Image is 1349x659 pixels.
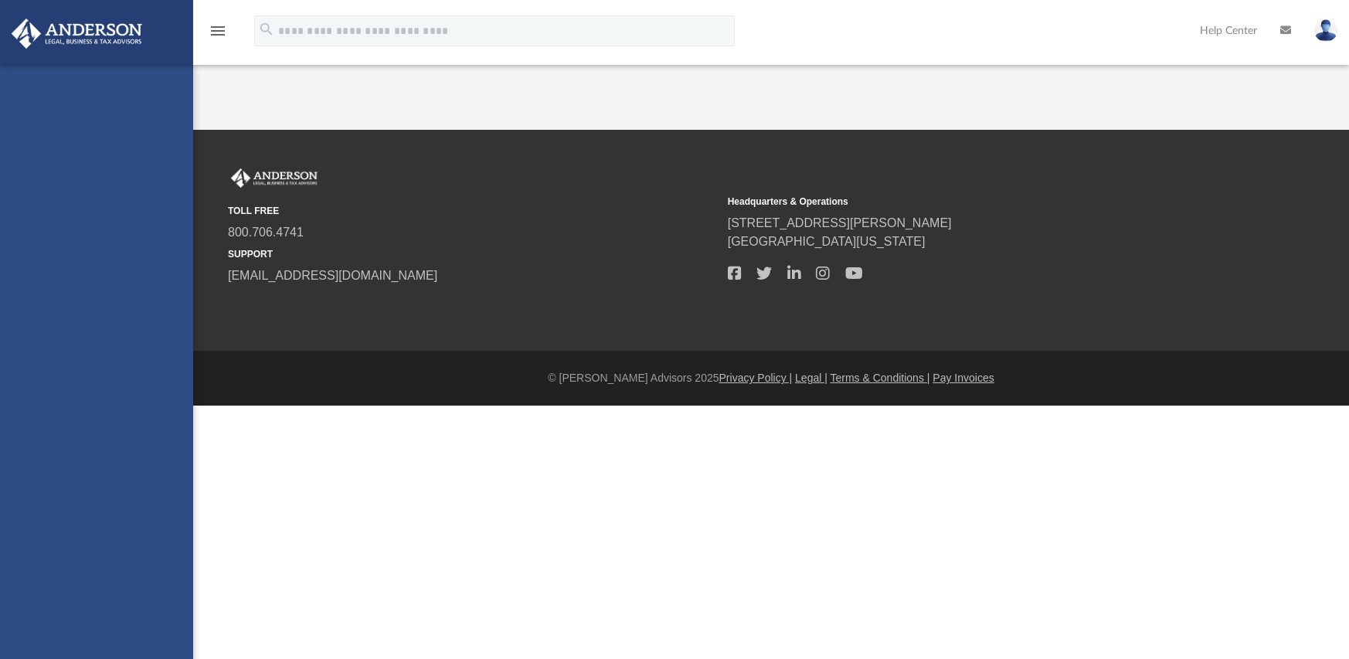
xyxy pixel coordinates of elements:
a: Terms & Conditions | [831,372,930,384]
img: Anderson Advisors Platinum Portal [228,168,321,189]
a: Privacy Policy | [719,372,793,384]
i: search [258,21,275,38]
i: menu [209,22,227,40]
small: Headquarters & Operations [728,195,1217,209]
a: menu [209,29,227,40]
div: © [PERSON_NAME] Advisors 2025 [193,370,1349,386]
img: Anderson Advisors Platinum Portal [7,19,147,49]
a: [EMAIL_ADDRESS][DOMAIN_NAME] [228,269,437,282]
img: User Pic [1314,19,1337,42]
a: Legal | [795,372,827,384]
a: 800.706.4741 [228,226,304,239]
small: SUPPORT [228,247,717,261]
a: [GEOGRAPHIC_DATA][US_STATE] [728,235,926,248]
small: TOLL FREE [228,204,717,218]
a: [STREET_ADDRESS][PERSON_NAME] [728,216,952,229]
a: Pay Invoices [933,372,994,384]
